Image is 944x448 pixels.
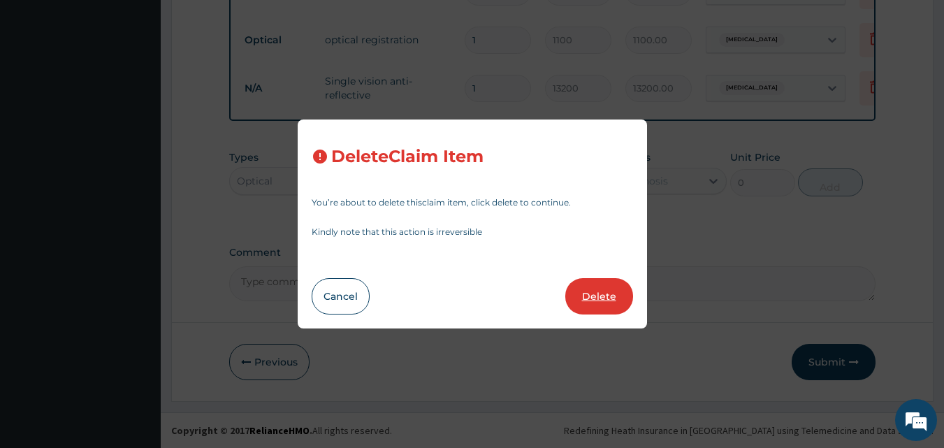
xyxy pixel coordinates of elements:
[81,135,193,276] span: We're online!
[7,299,266,348] textarea: Type your message and hit 'Enter'
[331,147,484,166] h3: Delete Claim Item
[565,278,633,315] button: Delete
[73,78,235,96] div: Chat with us now
[312,278,370,315] button: Cancel
[312,198,633,207] p: You’re about to delete this claim item , click delete to continue.
[229,7,263,41] div: Minimize live chat window
[26,70,57,105] img: d_794563401_company_1708531726252_794563401
[312,228,633,236] p: Kindly note that this action is irreversible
